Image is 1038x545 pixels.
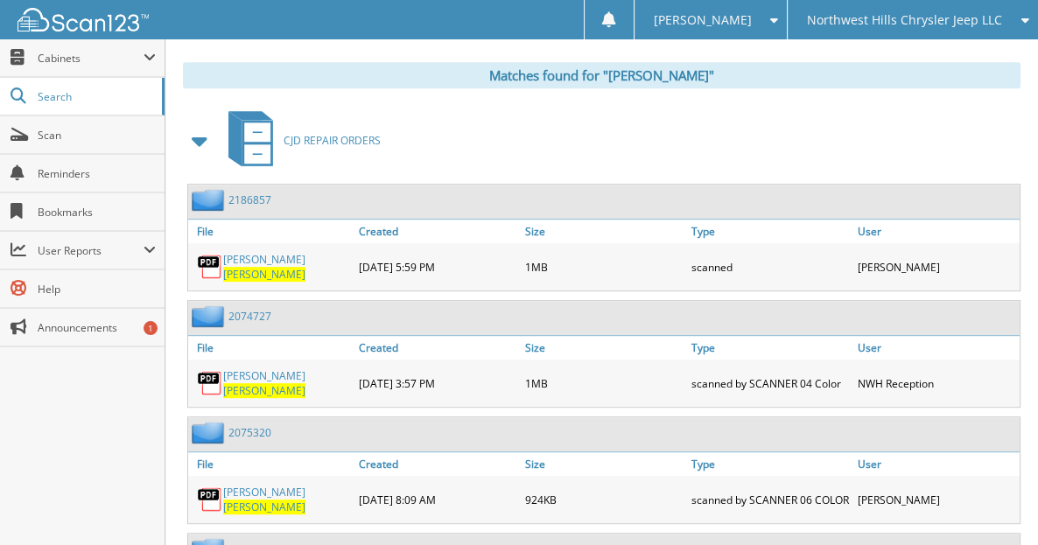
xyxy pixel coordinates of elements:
[228,192,271,207] a: 2186857
[653,15,751,25] span: [PERSON_NAME]
[521,364,687,402] div: 1MB
[853,220,1020,243] a: User
[687,248,853,286] div: scanned
[188,452,354,476] a: File
[183,62,1020,88] div: Matches found for "[PERSON_NAME]"
[38,205,156,220] span: Bookmarks
[38,320,156,335] span: Announcements
[197,254,223,280] img: PDF.png
[38,89,153,104] span: Search
[354,480,521,519] div: [DATE] 8:09 AM
[188,220,354,243] a: File
[228,309,271,324] a: 2074727
[223,485,350,514] a: [PERSON_NAME][PERSON_NAME]
[38,282,156,297] span: Help
[807,15,1002,25] span: Northwest Hills Chrysler Jeep LLC
[223,267,305,282] span: [PERSON_NAME]
[521,336,687,360] a: Size
[687,452,853,476] a: Type
[354,452,521,476] a: Created
[853,336,1020,360] a: User
[223,368,350,398] a: [PERSON_NAME][PERSON_NAME]
[521,220,687,243] a: Size
[853,480,1020,519] div: [PERSON_NAME]
[38,243,144,258] span: User Reports
[687,364,853,402] div: scanned by SCANNER 04 Color
[284,133,381,148] span: CJD REPAIR ORDERS
[218,106,381,175] a: CJD REPAIR ORDERS
[521,480,687,519] div: 924KB
[521,452,687,476] a: Size
[228,425,271,440] a: 2075320
[354,336,521,360] a: Created
[853,364,1020,402] div: NWH Reception
[354,220,521,243] a: Created
[223,383,305,398] span: [PERSON_NAME]
[192,422,228,444] img: folder2.png
[950,461,1038,545] iframe: Chat Widget
[687,220,853,243] a: Type
[192,305,228,327] img: folder2.png
[687,336,853,360] a: Type
[521,248,687,286] div: 1MB
[188,336,354,360] a: File
[853,452,1020,476] a: User
[38,128,156,143] span: Scan
[192,189,228,211] img: folder2.png
[853,248,1020,286] div: [PERSON_NAME]
[223,252,350,282] a: [PERSON_NAME][PERSON_NAME]
[38,51,144,66] span: Cabinets
[354,364,521,402] div: [DATE] 3:57 PM
[197,370,223,396] img: PDF.png
[144,321,158,335] div: 1
[223,500,305,514] span: [PERSON_NAME]
[687,480,853,519] div: scanned by SCANNER 06 COLOR
[197,486,223,513] img: PDF.png
[354,248,521,286] div: [DATE] 5:59 PM
[18,8,149,31] img: scan123-logo-white.svg
[38,166,156,181] span: Reminders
